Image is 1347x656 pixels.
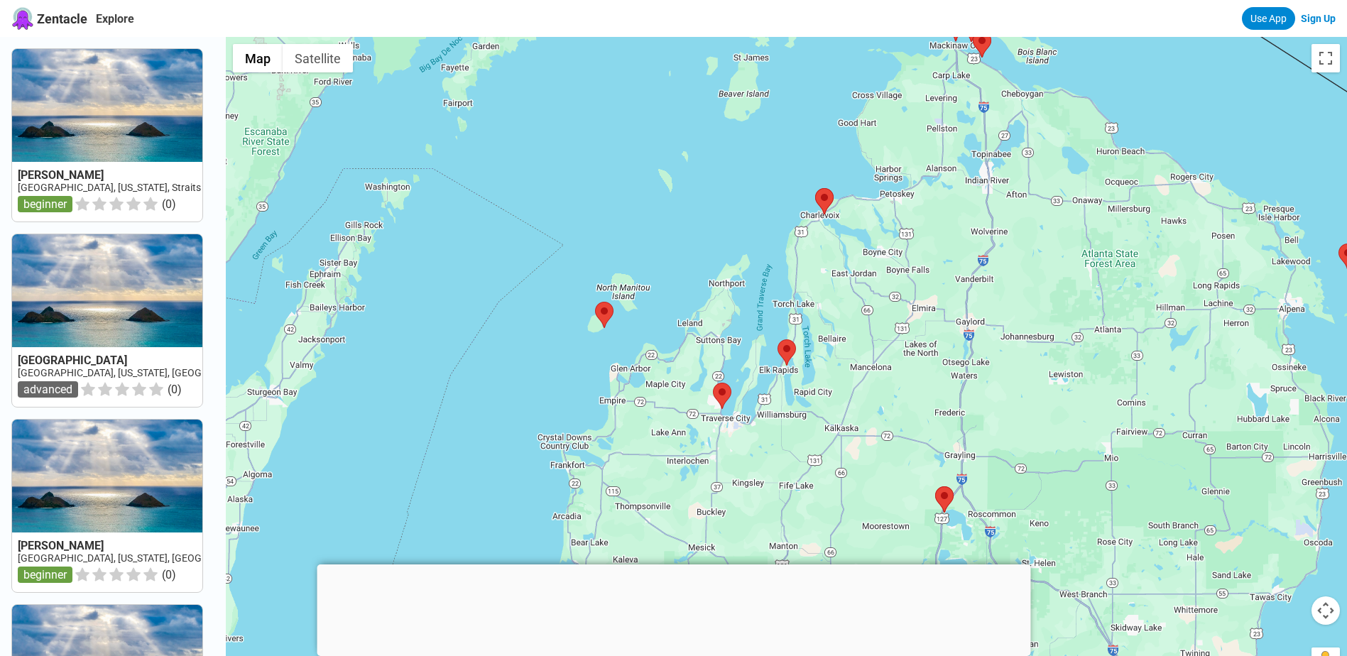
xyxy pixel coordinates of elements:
a: Zentacle logoZentacle [11,7,87,30]
a: Explore [96,12,134,26]
iframe: Advertisement [317,564,1030,652]
a: Sign Up [1301,13,1336,24]
a: Use App [1242,7,1295,30]
span: Zentacle [37,11,87,26]
button: Show street map [233,44,283,72]
button: Show satellite imagery [283,44,353,72]
button: Toggle fullscreen view [1311,44,1340,72]
button: Map camera controls [1311,596,1340,625]
img: Zentacle logo [11,7,34,30]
